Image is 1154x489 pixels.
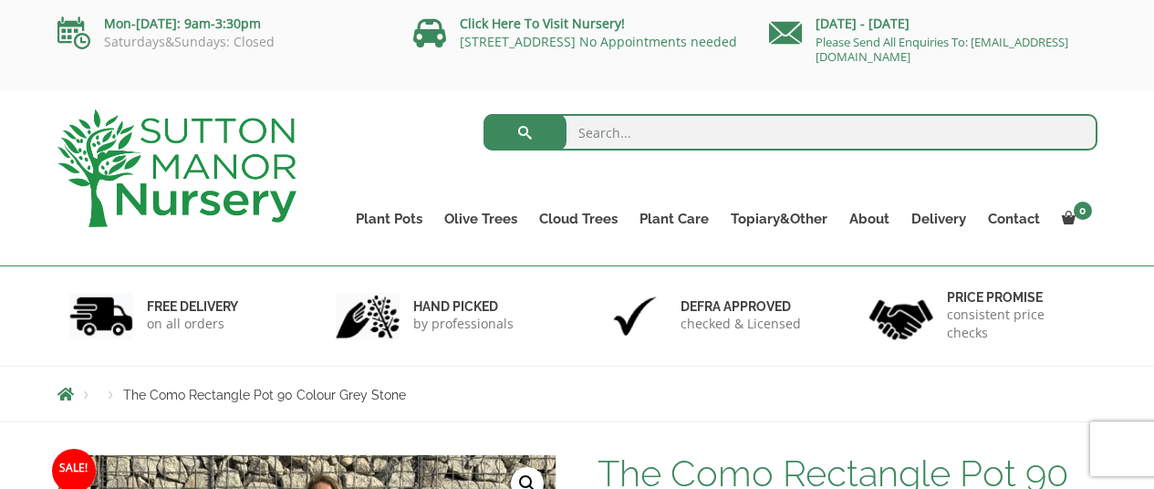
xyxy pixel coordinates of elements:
[57,13,386,35] p: Mon-[DATE]: 9am-3:30pm
[947,289,1086,306] h6: Price promise
[460,33,737,50] a: [STREET_ADDRESS] No Appointments needed
[147,315,238,333] p: on all orders
[681,298,801,315] h6: Defra approved
[413,315,514,333] p: by professionals
[123,388,406,402] span: The Como Rectangle Pot 90 Colour Grey Stone
[720,206,838,232] a: Topiary&Other
[977,206,1051,232] a: Contact
[1051,206,1097,232] a: 0
[483,114,1097,151] input: Search...
[769,13,1097,35] p: [DATE] - [DATE]
[629,206,720,232] a: Plant Care
[528,206,629,232] a: Cloud Trees
[681,315,801,333] p: checked & Licensed
[603,293,667,339] img: 3.jpg
[57,387,1097,401] nav: Breadcrumbs
[413,298,514,315] h6: hand picked
[947,306,1086,342] p: consistent price checks
[838,206,900,232] a: About
[57,35,386,49] p: Saturdays&Sundays: Closed
[433,206,528,232] a: Olive Trees
[336,293,400,339] img: 2.jpg
[69,293,133,339] img: 1.jpg
[1074,202,1092,220] span: 0
[147,298,238,315] h6: FREE DELIVERY
[460,15,625,32] a: Click Here To Visit Nursery!
[869,288,933,344] img: 4.jpg
[345,206,433,232] a: Plant Pots
[57,109,296,227] img: logo
[816,34,1068,65] a: Please Send All Enquiries To: [EMAIL_ADDRESS][DOMAIN_NAME]
[900,206,977,232] a: Delivery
